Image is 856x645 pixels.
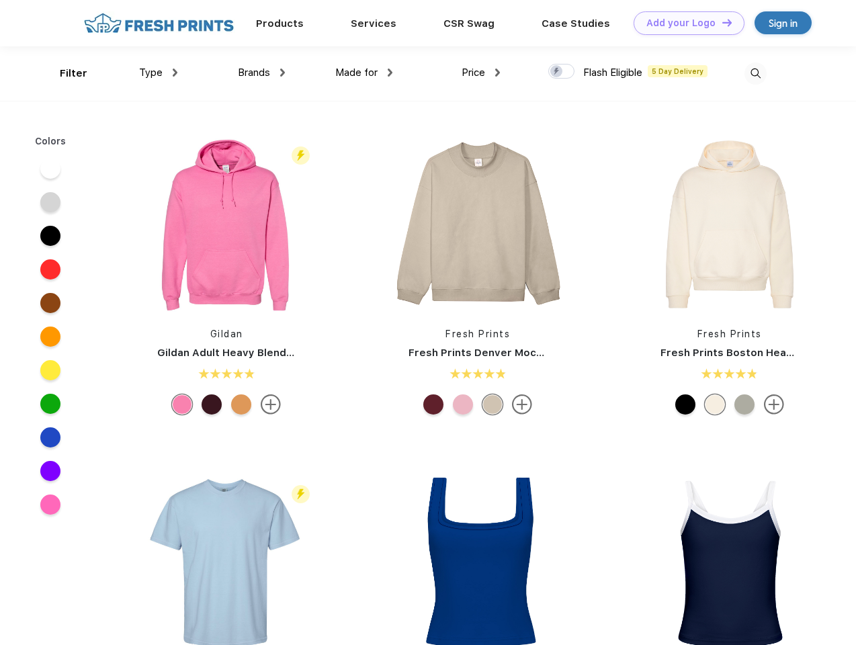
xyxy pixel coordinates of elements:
[25,134,77,148] div: Colors
[261,394,281,415] img: more.svg
[640,135,819,314] img: func=resize&h=266
[583,67,642,79] span: Flash Eligible
[453,394,473,415] div: Pink
[764,394,784,415] img: more.svg
[769,15,798,31] div: Sign in
[231,394,251,415] div: Old Gold
[495,69,500,77] img: dropdown.png
[734,394,755,415] div: Heathered Grey
[512,394,532,415] img: more.svg
[705,394,725,415] div: Buttermilk
[388,135,567,314] img: func=resize&h=266
[445,329,510,339] a: Fresh Prints
[172,394,192,415] div: Azalea
[210,329,243,339] a: Gildan
[482,394,503,415] div: Sand
[280,69,285,77] img: dropdown.png
[409,347,700,359] a: Fresh Prints Denver Mock Neck Heavyweight Sweatshirt
[202,394,222,415] div: Maroon
[256,17,304,30] a: Products
[238,67,270,79] span: Brands
[744,62,767,85] img: desktop_search.svg
[388,69,392,77] img: dropdown.png
[173,69,177,77] img: dropdown.png
[80,11,238,35] img: fo%20logo%202.webp
[292,485,310,503] img: flash_active_toggle.svg
[648,65,708,77] span: 5 Day Delivery
[60,66,87,81] div: Filter
[137,135,316,314] img: func=resize&h=266
[722,19,732,26] img: DT
[697,329,762,339] a: Fresh Prints
[139,67,163,79] span: Type
[462,67,485,79] span: Price
[157,347,451,359] a: Gildan Adult Heavy Blend 8 Oz. 50/50 Hooded Sweatshirt
[675,394,695,415] div: Black
[423,394,443,415] div: Crimson Red
[335,67,378,79] span: Made for
[755,11,812,34] a: Sign in
[292,146,310,165] img: flash_active_toggle.svg
[646,17,716,29] div: Add your Logo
